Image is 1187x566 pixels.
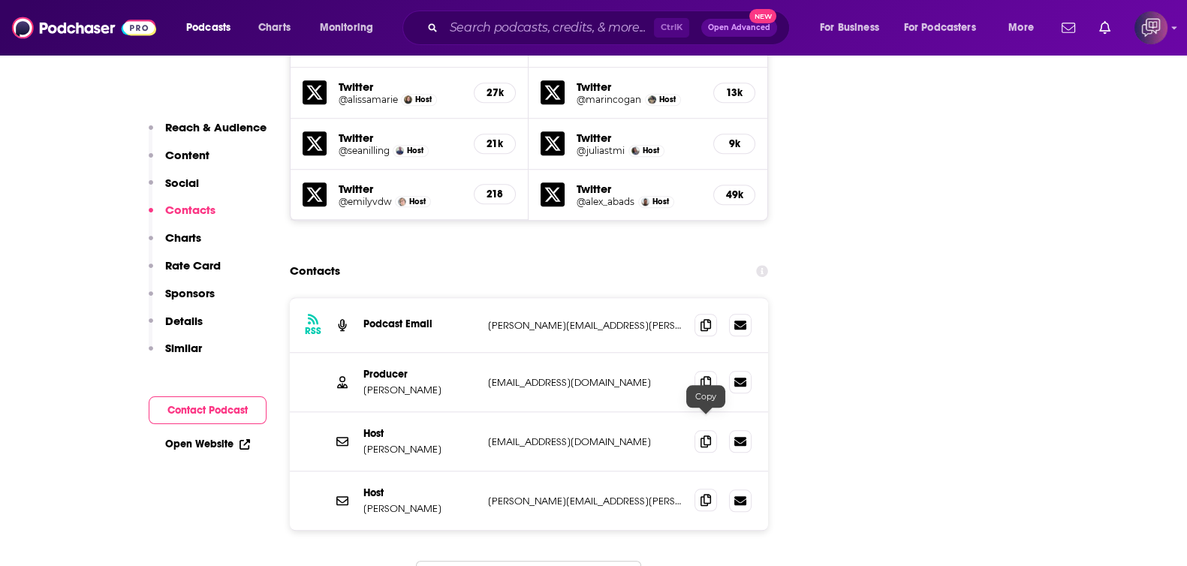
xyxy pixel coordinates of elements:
a: @alex_abads [577,196,634,207]
a: Open Website [165,438,250,450]
img: Alissa Wilkinson [404,95,412,104]
p: [PERSON_NAME][EMAIL_ADDRESS][PERSON_NAME][DOMAIN_NAME] [488,319,683,332]
h5: Twitter [577,131,701,145]
a: Show notifications dropdown [1093,15,1116,41]
h5: 21k [487,137,503,150]
button: Details [149,314,203,342]
span: Host [643,146,659,155]
h5: Twitter [577,182,701,196]
a: Show notifications dropdown [1056,15,1081,41]
img: Alex Abad-Santos [641,197,649,206]
button: open menu [176,16,250,40]
img: Podchaser - Follow, Share and Rate Podcasts [12,14,156,42]
h5: Twitter [577,80,701,94]
button: Charts [149,230,201,258]
h5: 27k [487,86,503,99]
h5: 9k [726,137,743,150]
button: open menu [998,16,1053,40]
span: Host [415,95,432,104]
img: Emily St. James [398,197,406,206]
p: Similar [165,341,202,355]
span: New [749,9,776,23]
p: Rate Card [165,258,221,272]
p: Host [363,486,476,499]
button: open menu [809,16,898,40]
button: Rate Card [149,258,221,286]
p: Details [165,314,203,328]
a: @alissamarie [339,94,398,105]
h3: RSS [305,325,321,337]
span: Monitoring [320,17,373,38]
h5: 218 [487,188,503,200]
p: Reach & Audience [165,120,267,134]
button: Show profile menu [1134,11,1167,44]
span: Open Advanced [708,24,770,32]
div: Search podcasts, credits, & more... [417,11,804,45]
button: Social [149,176,199,203]
p: Social [165,176,199,190]
p: [PERSON_NAME] [363,384,476,396]
button: open menu [894,16,998,40]
button: Reach & Audience [149,120,267,148]
span: Ctrl K [654,18,689,38]
span: Host [407,146,423,155]
p: Content [165,148,209,162]
span: Podcasts [186,17,230,38]
img: Marin Cogan [648,95,656,104]
p: [EMAIL_ADDRESS][DOMAIN_NAME] [488,435,683,448]
a: Charts [249,16,300,40]
span: Logged in as corioliscompany [1134,11,1167,44]
span: More [1008,17,1034,38]
p: Host [363,427,476,440]
a: @marincogan [577,94,641,105]
p: Producer [363,368,476,381]
button: Content [149,148,209,176]
button: Contacts [149,203,215,230]
img: User Profile [1134,11,1167,44]
span: Host [659,95,676,104]
div: Copy [686,385,725,408]
h5: Twitter [339,80,462,94]
p: Sponsors [165,286,215,300]
button: Similar [149,341,202,369]
p: Charts [165,230,201,245]
h5: Twitter [339,131,462,145]
h2: Contacts [290,257,340,285]
p: [EMAIL_ADDRESS][DOMAIN_NAME] [488,376,683,389]
a: @juliastmi [577,145,625,156]
p: [PERSON_NAME][EMAIL_ADDRESS][PERSON_NAME][DOMAIN_NAME] [488,495,683,507]
span: Host [652,197,669,206]
h5: 49k [726,188,743,201]
p: Contacts [165,203,215,217]
span: For Podcasters [904,17,976,38]
button: Sponsors [149,286,215,314]
img: Julia Furlan [631,146,640,155]
p: [PERSON_NAME] [363,502,476,515]
img: Sean Illing [396,146,404,155]
button: Open AdvancedNew [701,19,777,37]
input: Search podcasts, credits, & more... [444,16,654,40]
a: @emilyvdw [339,196,392,207]
button: Contact Podcast [149,396,267,424]
h5: 13k [726,86,743,99]
span: Charts [258,17,291,38]
p: Podcast Email [363,318,476,330]
h5: Twitter [339,182,462,196]
a: @seanilling [339,145,390,156]
button: open menu [309,16,393,40]
p: [PERSON_NAME] [363,443,476,456]
span: Host [409,197,426,206]
span: For Business [820,17,879,38]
